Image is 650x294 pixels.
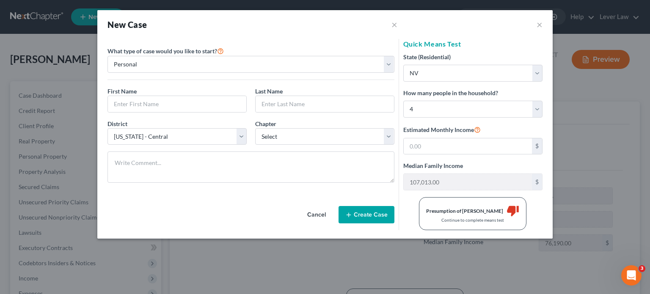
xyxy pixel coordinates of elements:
input: 0.00 [404,138,532,154]
input: Enter First Name [108,96,246,112]
h5: Quick Means Test [403,39,543,49]
i: thumb_down [507,204,519,217]
div: Continue to complete means test [426,217,519,223]
label: What type of case would you like to start? [107,46,224,56]
span: State (Residential) [403,53,451,60]
div: Presumption of [PERSON_NAME] [426,207,503,214]
span: 3 [639,265,645,272]
label: How many people in the household? [403,88,498,97]
span: First Name [107,88,137,95]
button: × [537,19,543,30]
button: Cancel [298,206,335,223]
strong: New Case [107,19,147,30]
div: $ [532,174,542,190]
iframe: Intercom live chat [621,265,642,286]
label: Estimated Monthly Income [403,124,481,135]
div: $ [532,138,542,154]
button: Create Case [339,206,394,224]
span: District [107,120,127,127]
input: Enter Last Name [256,96,394,112]
span: Last Name [255,88,283,95]
button: × [391,19,397,30]
label: Median Family Income [403,161,463,170]
span: Chapter [255,120,276,127]
input: 0.00 [404,174,532,190]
